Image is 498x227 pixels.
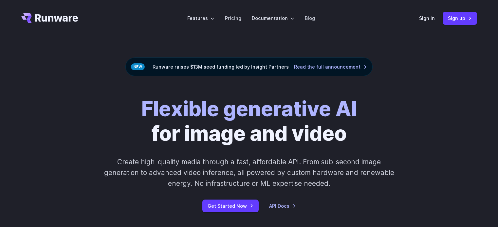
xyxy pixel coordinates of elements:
label: Documentation [252,14,294,22]
a: Blog [305,14,315,22]
a: Get Started Now [202,200,259,212]
a: Pricing [225,14,241,22]
p: Create high-quality media through a fast, affordable API. From sub-second image generation to adv... [103,156,395,189]
h1: for image and video [141,97,357,146]
a: Sign in [419,14,435,22]
strong: Flexible generative AI [141,97,357,121]
a: Sign up [443,12,477,24]
div: Runware raises $13M seed funding led by Insight Partners [125,57,373,76]
label: Features [187,14,214,22]
a: Go to / [21,13,78,23]
a: API Docs [269,202,296,210]
a: Read the full announcement [294,63,367,71]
